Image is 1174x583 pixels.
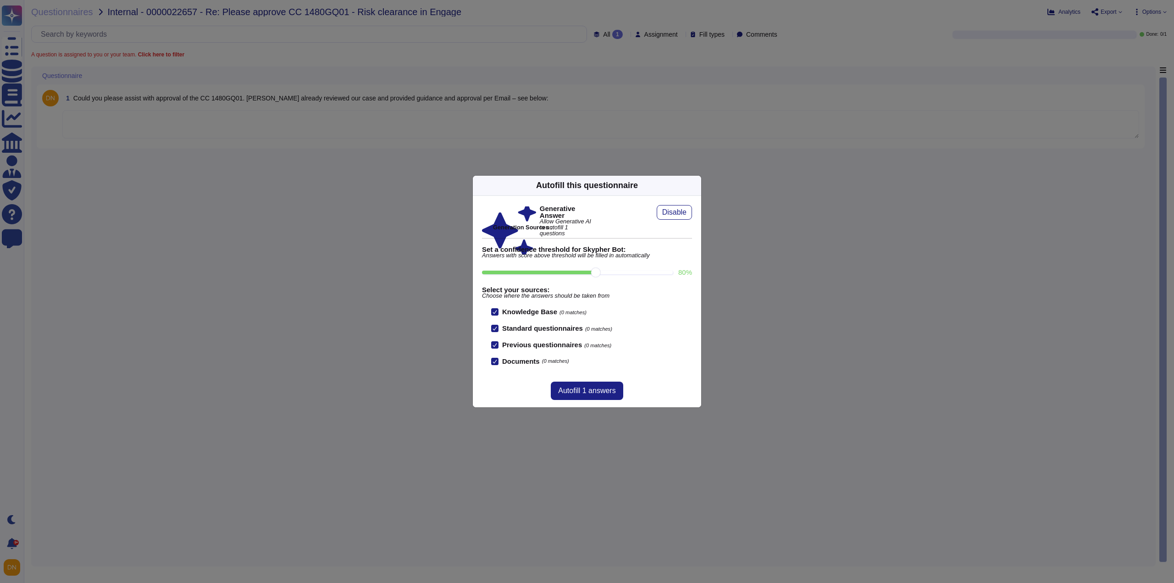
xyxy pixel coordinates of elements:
[482,286,692,293] b: Select your sources:
[482,293,692,299] span: Choose where the answers should be taken from
[559,310,587,315] span: (0 matches)
[585,326,612,332] span: (0 matches)
[502,358,540,365] b: Documents
[540,205,594,219] b: Generative Answer
[482,246,692,253] b: Set a confidence threshold for Skypher Bot:
[502,308,557,316] b: Knowledge Base
[536,179,638,192] div: Autofill this questionnaire
[662,209,687,216] span: Disable
[584,343,611,348] span: (0 matches)
[558,387,615,394] span: Autofill 1 answers
[657,205,692,220] button: Disable
[542,359,569,364] span: (0 matches)
[502,341,582,349] b: Previous questionnaires
[493,224,552,231] b: Generation Sources :
[482,253,692,259] span: Answers with score above threshold will be filled in automatically
[551,382,623,400] button: Autofill 1 answers
[540,219,594,236] span: Allow Generative AI to autofill 1 questions
[678,269,692,276] label: 80 %
[502,324,583,332] b: Standard questionnaires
